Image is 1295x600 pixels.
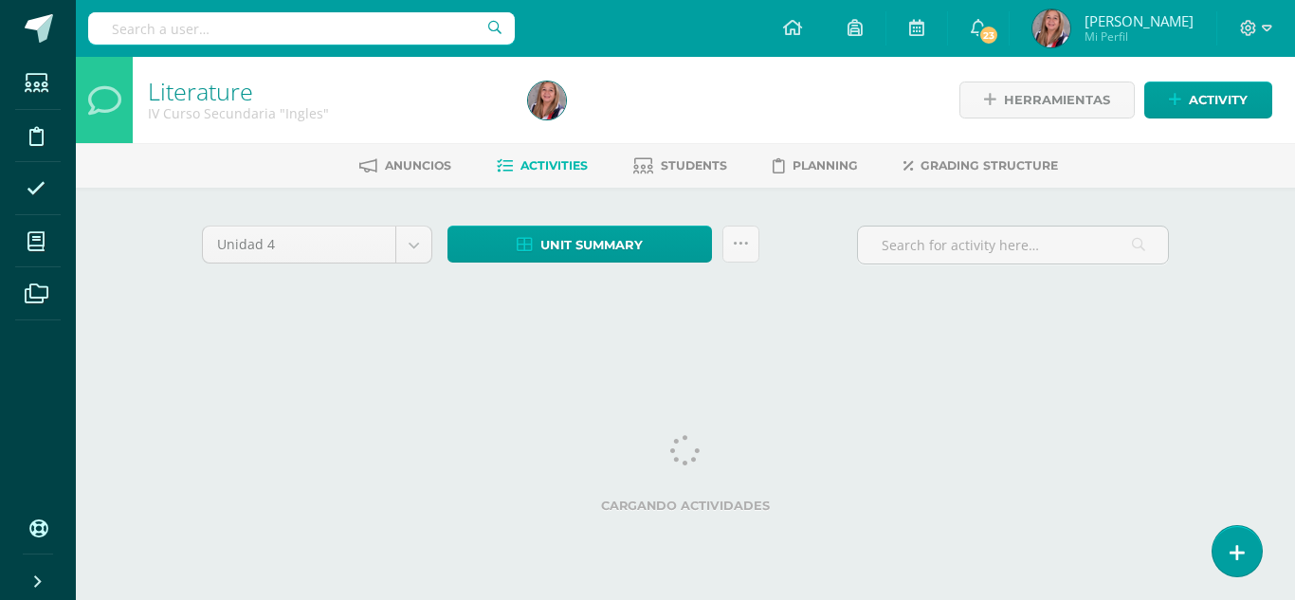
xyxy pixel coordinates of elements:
a: Herramientas [959,82,1135,118]
label: Cargando actividades [202,499,1169,513]
span: Activity [1189,82,1248,118]
a: Unidad 4 [203,227,431,263]
a: Unit summary [447,226,712,263]
span: Herramientas [1004,82,1110,118]
a: Literature [148,75,253,107]
span: Mi Perfil [1085,28,1194,45]
span: Unidad 4 [217,227,381,263]
span: Students [661,158,727,173]
a: Students [633,151,727,181]
span: Activities [520,158,588,173]
img: c7f2227723096bbe4d84f52108c4ec4a.png [528,82,566,119]
a: Planning [773,151,858,181]
a: Anuncios [359,151,451,181]
input: Search for activity here… [858,227,1168,264]
span: Grading structure [921,158,1058,173]
span: [PERSON_NAME] [1085,11,1194,30]
img: c7f2227723096bbe4d84f52108c4ec4a.png [1032,9,1070,47]
a: Activities [497,151,588,181]
span: Unit summary [540,227,643,263]
a: Activity [1144,82,1272,118]
div: IV Curso Secundaria 'Ingles' [148,104,505,122]
h1: Literature [148,78,505,104]
span: Planning [793,158,858,173]
span: 23 [978,25,999,45]
input: Search a user… [88,12,515,45]
span: Anuncios [385,158,451,173]
a: Grading structure [903,151,1058,181]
